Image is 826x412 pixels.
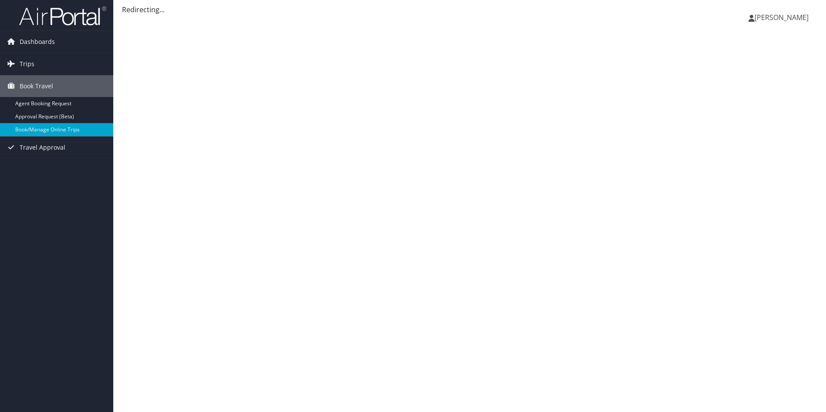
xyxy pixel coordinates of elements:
[20,31,55,53] span: Dashboards
[755,13,809,22] span: [PERSON_NAME]
[748,4,817,30] a: [PERSON_NAME]
[20,137,65,158] span: Travel Approval
[19,6,106,26] img: airportal-logo.png
[20,53,34,75] span: Trips
[122,4,817,15] div: Redirecting...
[20,75,53,97] span: Book Travel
